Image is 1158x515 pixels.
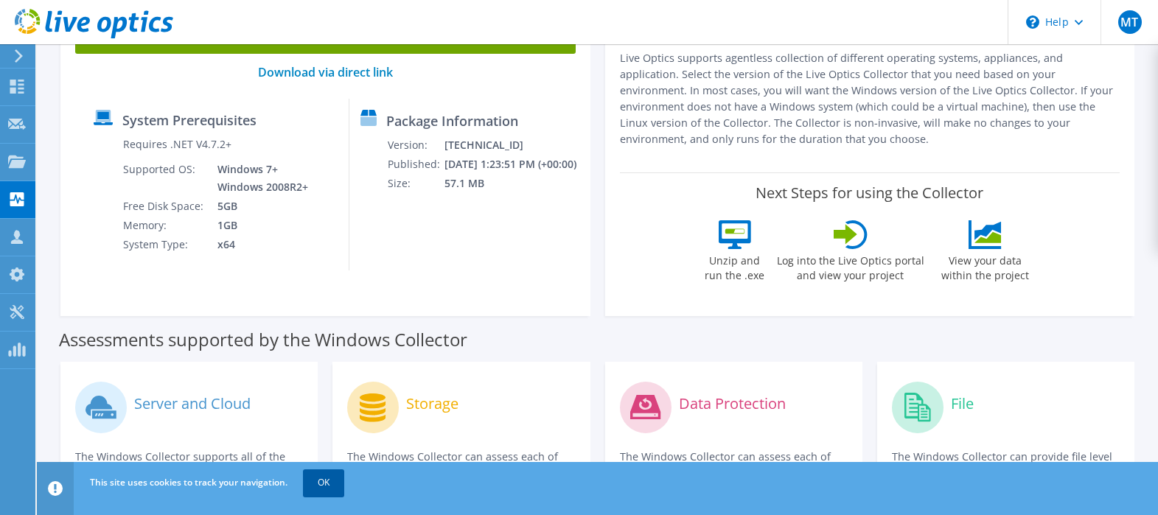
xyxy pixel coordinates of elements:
label: Unzip and run the .exe [701,249,769,283]
svg: \n [1026,15,1039,29]
td: [TECHNICAL_ID] [444,136,584,155]
p: The Windows Collector can assess each of the following DPS applications. [620,449,848,481]
p: The Windows Collector can assess each of the following storage systems. [347,449,575,481]
label: Requires .NET V4.7.2+ [123,137,231,152]
td: Free Disk Space: [122,197,206,216]
td: Published: [387,155,444,174]
a: Download via direct link [258,64,393,80]
p: The Windows Collector supports all of the Live Optics compute and cloud assessments. [75,449,303,481]
span: This site uses cookies to track your navigation. [90,476,287,488]
label: Log into the Live Optics portal and view your project [776,249,925,283]
td: System Type: [122,235,206,254]
a: OK [303,469,344,496]
label: Assessments supported by the Windows Collector [59,332,467,347]
label: Data Protection [679,396,786,411]
label: Next Steps for using the Collector [756,184,983,202]
td: 1GB [206,216,311,235]
label: Package Information [386,113,518,128]
p: Live Optics supports agentless collection of different operating systems, appliances, and applica... [620,50,1120,147]
td: x64 [206,235,311,254]
td: Version: [387,136,444,155]
td: 5GB [206,197,311,216]
label: System Prerequisites [122,113,257,127]
td: Memory: [122,216,206,235]
td: [DATE] 1:23:51 PM (+00:00) [444,155,584,174]
td: 57.1 MB [444,174,584,193]
label: File [951,396,974,411]
td: Windows 7+ Windows 2008R2+ [206,160,311,197]
td: Size: [387,174,444,193]
span: MT [1118,10,1142,34]
label: Server and Cloud [134,396,251,411]
td: Supported OS: [122,160,206,197]
p: The Windows Collector can provide file level assessments. [892,449,1120,481]
label: View your data within the project [932,249,1039,283]
label: Storage [406,396,458,411]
